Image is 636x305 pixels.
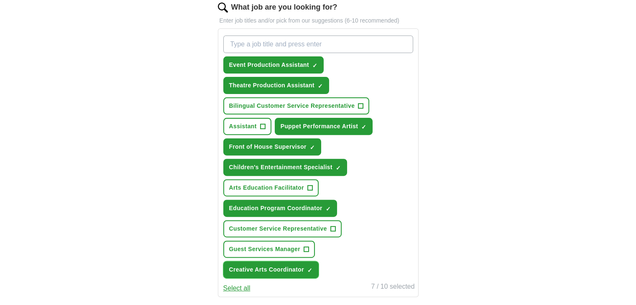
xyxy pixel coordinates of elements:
[310,144,315,151] span: ✓
[275,118,373,135] button: Puppet Performance Artist✓
[281,122,358,131] span: Puppet Performance Artist
[326,206,331,212] span: ✓
[361,124,366,130] span: ✓
[229,61,309,69] span: Event Production Assistant
[218,3,228,13] img: search.png
[223,283,250,293] button: Select all
[223,241,315,258] button: Guest Services Manager
[223,36,413,53] input: Type a job title and press enter
[229,204,322,213] span: Education Program Coordinator
[223,261,319,278] button: Creative Arts Coordinator✓
[318,83,323,89] span: ✓
[223,56,324,74] button: Event Production Assistant✓
[223,138,321,155] button: Front of House Supervisor✓
[336,165,341,171] span: ✓
[223,97,370,114] button: Bilingual Customer Service Representative
[223,179,319,196] button: Arts Education Facilitator
[223,200,337,217] button: Education Program Coordinator✓
[312,62,317,69] span: ✓
[223,77,329,94] button: Theatre Production Assistant✓
[218,16,419,25] p: Enter job titles and/or pick from our suggestions (6-10 recommended)
[231,2,337,13] label: What job are you looking for?
[229,245,300,254] span: Guest Services Manager
[229,224,327,233] span: Customer Service Representative
[223,118,271,135] button: Assistant
[229,122,257,131] span: Assistant
[229,183,304,192] span: Arts Education Facilitator
[229,102,355,110] span: Bilingual Customer Service Representative
[229,265,304,274] span: Creative Arts Coordinator
[229,142,307,151] span: Front of House Supervisor
[307,267,312,274] span: ✓
[371,282,414,293] div: 7 / 10 selected
[229,81,315,90] span: Theatre Production Assistant
[223,220,342,237] button: Customer Service Representative
[223,159,347,176] button: Children's Entertainment Specialist✓
[229,163,332,172] span: Children's Entertainment Specialist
